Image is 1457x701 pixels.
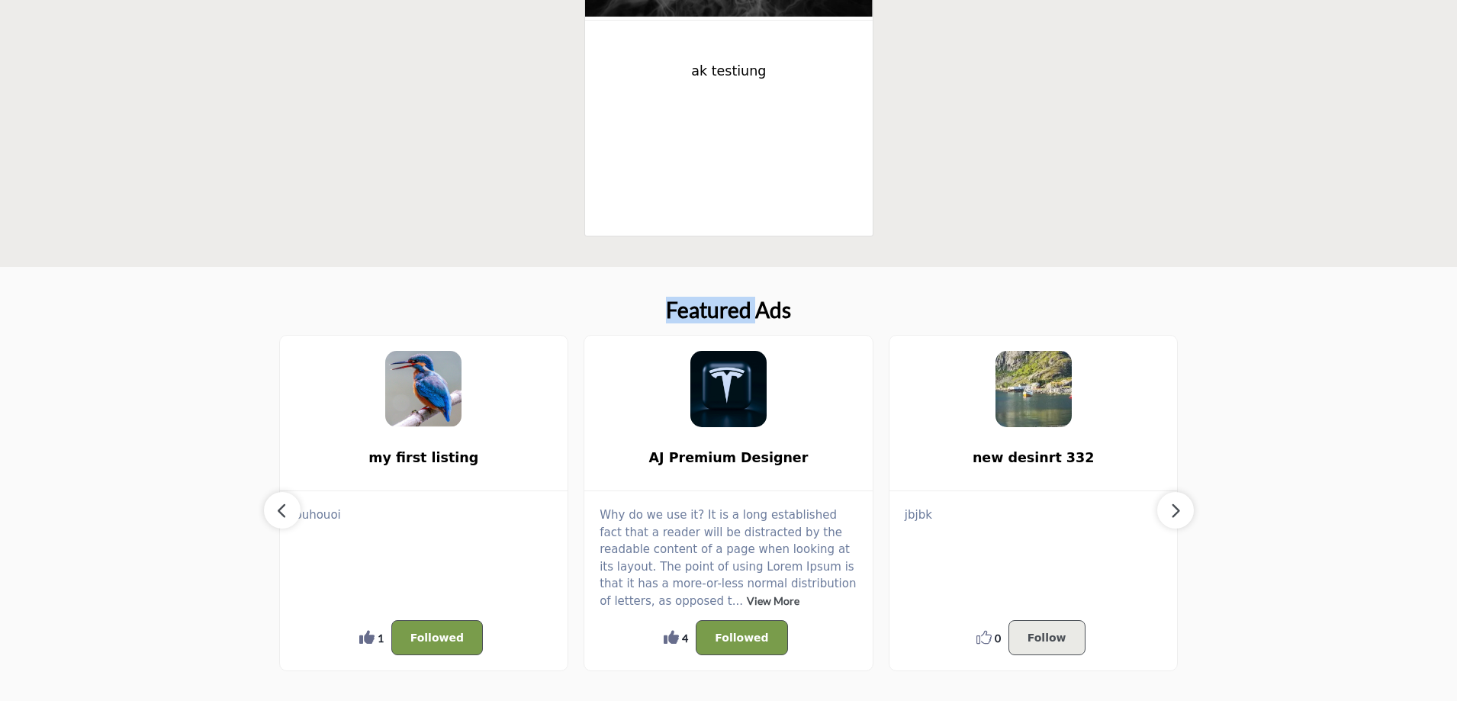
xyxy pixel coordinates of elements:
[995,630,1001,646] span: 0
[696,620,787,655] button: Followed
[608,61,851,81] span: ak testiung
[889,438,1178,478] a: new desinrt 332
[280,438,568,478] a: my first listing
[303,448,545,468] span: my first listing
[995,351,1072,427] img: new desinrt 332
[715,629,768,647] p: Followed
[295,506,553,524] p: ouhouoi
[607,448,850,468] span: AJ Premium Designer
[912,438,1155,478] b: new desinrt 332
[732,594,743,608] span: ...
[391,620,483,655] button: Followed
[584,438,873,478] a: AJ Premium Designer
[666,297,791,323] h2: Featured Ads
[1028,629,1066,647] p: Follow
[690,351,767,427] img: AJ Premium Designer
[1008,620,1086,655] button: Follow
[607,438,850,478] b: AJ Premium Designer
[912,448,1155,468] span: new desinrt 332
[303,438,545,478] b: my first listing
[385,351,462,427] img: my first listing
[410,629,464,647] p: Followed
[600,506,857,609] p: Why do we use it? It is a long established fact that a reader will be distracted by the readable ...
[905,506,1163,524] p: jbjbk
[682,630,688,646] span: 4
[608,51,851,92] a: ak testiung
[378,630,384,646] span: 1
[747,594,799,607] a: View More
